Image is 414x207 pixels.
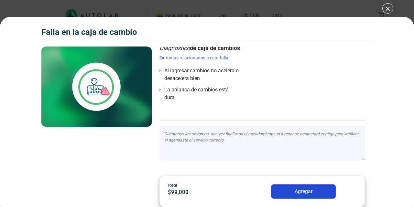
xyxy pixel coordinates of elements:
p: Al ingresar cambios no acelera o desacelera bien [164,67,239,82]
span: Total [168,182,177,188]
b: de caja de cambios [190,45,240,51]
button: Agregar [271,184,336,199]
i: Diagnóstico [159,45,190,51]
p: La palanca de cambios está dura [164,86,239,101]
p: Síntomas relacionados a esta falla: [159,54,365,62]
p: $ 99,000 [168,189,241,197]
h3: Falla en la caja de cambio [41,27,137,37]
